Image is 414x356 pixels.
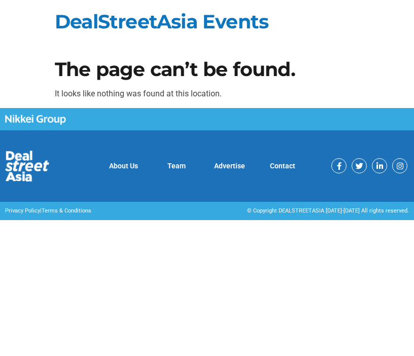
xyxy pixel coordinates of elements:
a: DealStreetAsia Events [55,10,268,33]
h1: The page can’t be found. [55,60,359,79]
a: Privacy Policy [5,207,40,214]
p: It looks like nothing was found at this location. [55,88,359,100]
a: Team [167,162,186,170]
a: About Us [109,162,138,170]
a: Advertise [214,162,245,170]
p: | [5,207,202,216]
img: Nikkei Group [5,115,66,125]
a: Terms & Conditions [42,207,91,214]
a: Contact [270,162,295,170]
div: © Copyright DEALSTREETASIA [DATE]-[DATE] All rights reserved. [212,207,409,216]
